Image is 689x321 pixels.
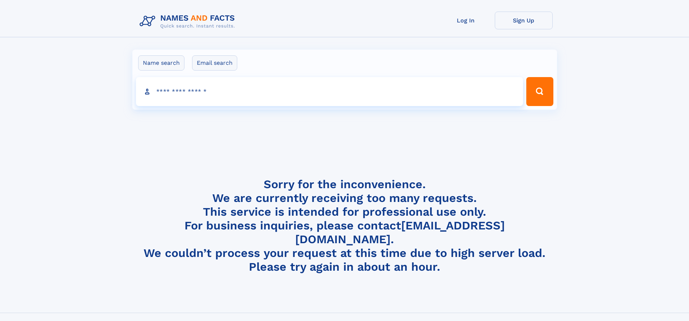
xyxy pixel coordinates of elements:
[136,77,523,106] input: search input
[137,177,553,274] h4: Sorry for the inconvenience. We are currently receiving too many requests. This service is intend...
[437,12,495,29] a: Log In
[138,55,184,71] label: Name search
[295,219,505,246] a: [EMAIL_ADDRESS][DOMAIN_NAME]
[526,77,553,106] button: Search Button
[137,12,241,31] img: Logo Names and Facts
[192,55,237,71] label: Email search
[495,12,553,29] a: Sign Up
